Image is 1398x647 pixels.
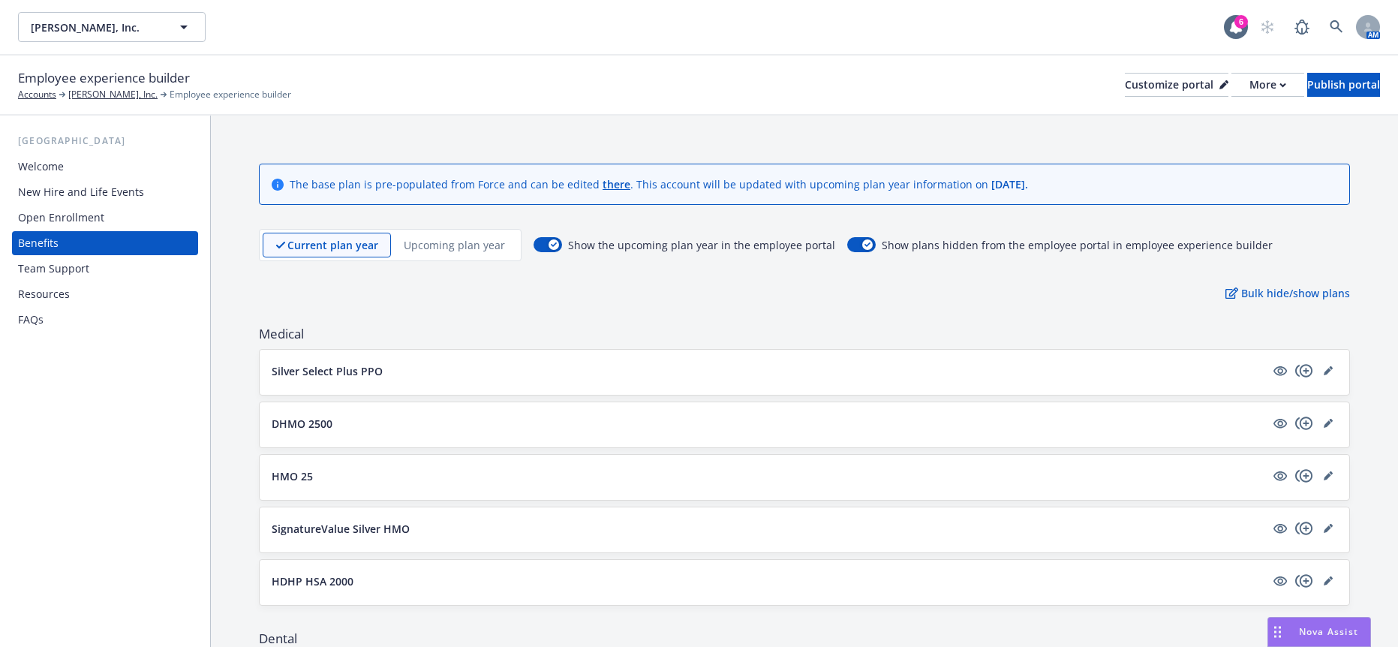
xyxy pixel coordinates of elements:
p: Bulk hide/show plans [1225,285,1350,301]
div: 6 [1234,15,1248,29]
a: FAQs [12,308,198,332]
p: HDHP HSA 2000 [272,573,353,589]
p: Silver Select Plus PPO [272,363,383,379]
a: Open Enrollment [12,206,198,230]
button: HMO 25 [272,468,1265,484]
a: editPencil [1319,362,1337,380]
span: The base plan is pre-populated from Force and can be edited [290,177,603,191]
a: Accounts [18,88,56,101]
a: copyPlus [1295,467,1313,485]
span: [PERSON_NAME], Inc. [31,20,161,35]
span: Show the upcoming plan year in the employee portal [568,237,835,253]
a: visible [1271,414,1289,432]
a: [PERSON_NAME], Inc. [68,88,158,101]
p: DHMO 2500 [272,416,332,432]
button: Publish portal [1307,73,1380,97]
a: New Hire and Life Events [12,180,198,204]
a: Welcome [12,155,198,179]
div: Open Enrollment [18,206,104,230]
a: Benefits [12,231,198,255]
div: Welcome [18,155,64,179]
span: Employee experience builder [18,68,190,88]
div: Team Support [18,257,89,281]
a: visible [1271,572,1289,590]
a: copyPlus [1295,414,1313,432]
a: editPencil [1319,572,1337,590]
div: New Hire and Life Events [18,180,144,204]
button: Customize portal [1125,73,1228,97]
a: Report a Bug [1287,12,1317,42]
a: Search [1321,12,1351,42]
a: copyPlus [1295,362,1313,380]
span: Show plans hidden from the employee portal in employee experience builder [882,237,1273,253]
button: Nova Assist [1267,617,1371,647]
span: [DATE] . [991,177,1028,191]
a: copyPlus [1295,519,1313,537]
button: SignatureValue Silver HMO [272,521,1265,537]
p: Current plan year [287,237,378,253]
a: copyPlus [1295,572,1313,590]
p: Upcoming plan year [404,237,505,253]
p: SignatureValue Silver HMO [272,521,410,537]
button: Silver Select Plus PPO [272,363,1265,379]
a: visible [1271,519,1289,537]
button: More [1231,73,1304,97]
span: Medical [259,325,1350,343]
p: HMO 25 [272,468,313,484]
span: . This account will be updated with upcoming plan year information on [630,177,991,191]
button: HDHP HSA 2000 [272,573,1265,589]
div: [GEOGRAPHIC_DATA] [12,134,198,149]
span: Nova Assist [1299,625,1358,638]
a: visible [1271,467,1289,485]
button: [PERSON_NAME], Inc. [18,12,206,42]
a: Start snowing [1252,12,1282,42]
a: visible [1271,362,1289,380]
a: editPencil [1319,467,1337,485]
div: Resources [18,282,70,306]
div: Customize portal [1125,74,1228,96]
div: Benefits [18,231,59,255]
a: Team Support [12,257,198,281]
div: More [1249,74,1286,96]
a: there [603,177,630,191]
a: Resources [12,282,198,306]
div: FAQs [18,308,44,332]
a: editPencil [1319,414,1337,432]
span: Employee experience builder [170,88,291,101]
div: Publish portal [1307,74,1380,96]
div: Drag to move [1268,618,1287,646]
a: editPencil [1319,519,1337,537]
button: DHMO 2500 [272,416,1265,432]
